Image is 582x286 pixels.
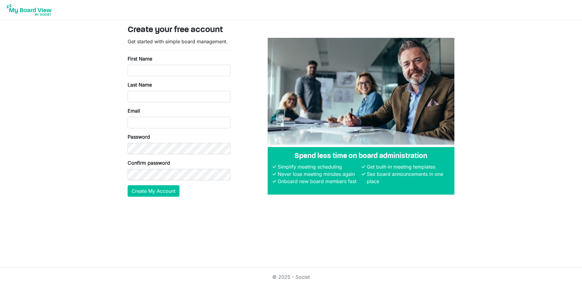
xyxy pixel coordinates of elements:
img: A photograph of board members sitting at a table [268,38,454,145]
li: See board announcements in one place [365,170,450,185]
label: Last Name [128,81,152,88]
h4: Spend less time on board administration [273,152,450,161]
label: Confirm password [128,159,170,166]
label: Password [128,133,150,140]
a: © 2025 - Societ [272,274,310,280]
li: Onboard new board members fast [276,178,360,185]
li: Never lose meeting minutes again [276,170,360,178]
li: Simplify meeting scheduling [276,163,360,170]
label: First Name [128,55,152,62]
li: Get built-in meeting templates [365,163,450,170]
span: Get started with simple board management. [128,38,228,44]
button: Create My Account [128,185,179,197]
label: Email [128,107,140,114]
h3: Create your free account [128,25,454,35]
img: My Board View Logo [5,2,53,18]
